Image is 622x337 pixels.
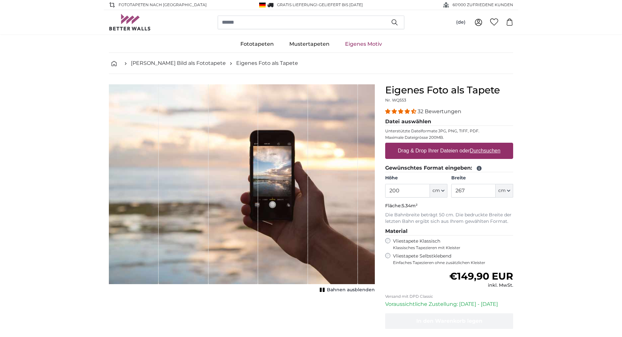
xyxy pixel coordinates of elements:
[451,175,513,181] label: Breite
[395,144,503,157] label: Drag & Drop Ihrer Dateien oder
[119,2,207,8] span: Fototapeten nach [GEOGRAPHIC_DATA]
[109,14,151,30] img: Betterwalls
[385,294,513,299] p: Versand mit DPD Classic
[385,313,513,329] button: In den Warenkorb legen
[453,2,513,8] span: 60'000 ZUFRIEDENE KUNDEN
[418,108,461,114] span: 32 Bewertungen
[282,36,337,53] a: Mustertapeten
[319,2,363,7] span: Geliefert bis [DATE]
[385,118,513,126] legend: Datei auswählen
[432,187,440,194] span: cm
[233,36,282,53] a: Fototapeten
[109,84,375,295] div: 1 of 1
[385,203,513,209] p: Fläche:
[393,245,508,250] span: Klassisches Tapezieren mit Kleister
[385,212,513,225] p: Die Bahnbreite beträgt 50 cm. Die bedruckte Breite der letzten Bahn ergibt sich aus Ihrem gewählt...
[451,17,471,28] button: (de)
[416,318,482,324] span: In den Warenkorb legen
[337,36,390,53] a: Eigenes Motiv
[402,203,418,209] span: 5.34m²
[498,187,506,194] span: cm
[327,287,375,293] span: Bahnen ausblenden
[449,270,513,282] span: €149,90 EUR
[449,282,513,289] div: inkl. MwSt.
[470,148,501,153] u: Durchsuchen
[385,108,418,114] span: 4.31 stars
[385,175,447,181] label: Höhe
[393,238,508,250] label: Vliestapete Klassisch
[393,253,513,265] label: Vliestapete Selbstklebend
[317,2,363,7] span: -
[496,184,513,198] button: cm
[430,184,447,198] button: cm
[109,53,513,74] nav: breadcrumbs
[318,285,375,295] button: Bahnen ausblenden
[385,84,513,96] h1: Eigenes Foto als Tapete
[385,300,513,308] p: Voraussichtliche Zustellung: [DATE] - [DATE]
[385,128,513,134] p: Unterstützte Dateiformate JPG, PNG, TIFF, PDF.
[277,2,317,7] span: GRATIS Lieferung!
[131,59,226,67] a: [PERSON_NAME] Bild als Fototapete
[385,98,406,102] span: Nr. WQ553
[236,59,298,67] a: Eigenes Foto als Tapete
[393,260,513,265] span: Einfaches Tapezieren ohne zusätzlichen Kleister
[385,164,513,172] legend: Gewünschtes Format eingeben:
[259,3,266,7] img: Deutschland
[385,227,513,235] legend: Material
[385,135,513,140] p: Maximale Dateigrösse 200MB.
